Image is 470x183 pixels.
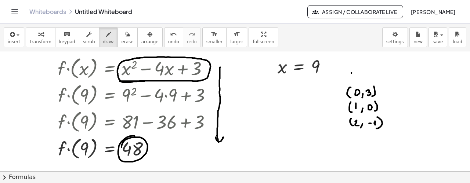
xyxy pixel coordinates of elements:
button: format_sizelarger [226,28,247,47]
i: format_size [211,30,218,39]
button: redoredo [183,28,201,47]
span: undo [168,39,179,44]
button: fullscreen [249,28,278,47]
span: load [453,39,462,44]
span: [PERSON_NAME] [411,8,455,15]
button: scrub [79,28,99,47]
span: keypad [59,39,75,44]
button: save [429,28,447,47]
button: Toggle navigation [9,6,21,18]
button: [PERSON_NAME] [405,5,461,18]
button: new [409,28,427,47]
button: transform [26,28,55,47]
i: keyboard [64,30,70,39]
button: draw [99,28,118,47]
i: redo [188,30,195,39]
button: arrange [137,28,163,47]
span: larger [230,39,243,44]
button: erase [117,28,137,47]
button: keyboardkeypad [55,28,79,47]
button: Assign / Collaborate Live [307,5,403,18]
span: arrange [141,39,159,44]
span: scrub [83,39,95,44]
i: undo [170,30,177,39]
button: settings [382,28,408,47]
span: fullscreen [253,39,274,44]
span: settings [386,39,404,44]
span: new [413,39,423,44]
button: format_sizesmaller [202,28,227,47]
span: smaller [206,39,223,44]
span: insert [8,39,20,44]
button: insert [4,28,24,47]
span: Assign / Collaborate Live [314,8,397,15]
span: transform [30,39,51,44]
button: load [449,28,466,47]
span: draw [103,39,114,44]
a: Whiteboards [29,8,66,15]
i: format_size [233,30,240,39]
span: redo [187,39,197,44]
span: save [433,39,443,44]
button: undoundo [164,28,183,47]
span: erase [121,39,133,44]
